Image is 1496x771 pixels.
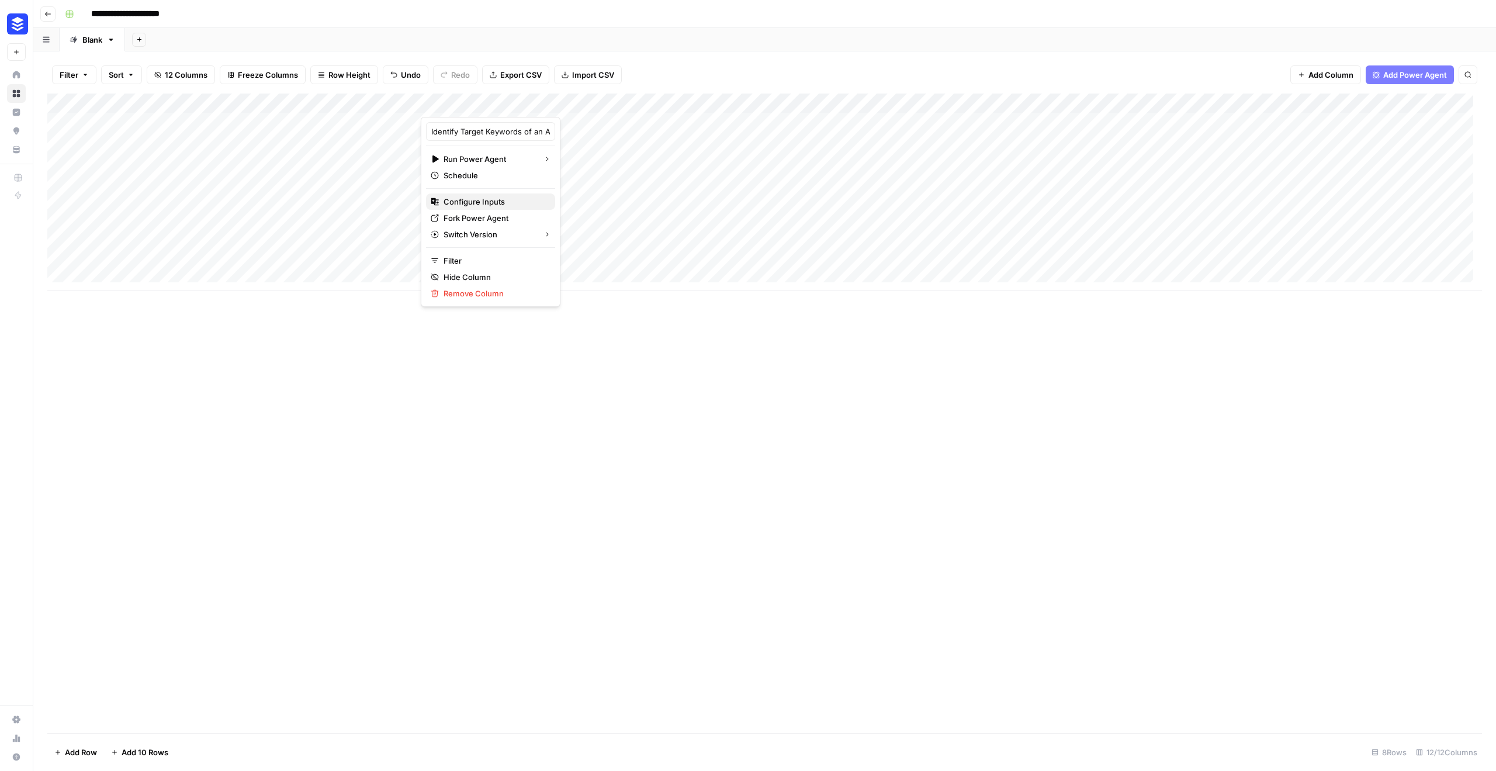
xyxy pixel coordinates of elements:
button: 12 Columns [147,65,215,84]
button: Workspace: Buffer [7,9,26,39]
span: 12 Columns [165,69,207,81]
span: Schedule [444,170,546,181]
span: Import CSV [572,69,614,81]
span: Switch Version [444,229,534,240]
span: Add Column [1308,69,1353,81]
a: Insights [7,103,26,122]
button: Add Row [47,743,104,762]
div: Blank [82,34,102,46]
button: Help + Support [7,748,26,766]
div: 12/12 Columns [1411,743,1482,762]
button: Import CSV [554,65,622,84]
span: Redo [451,69,470,81]
span: Remove Column [444,288,546,299]
span: Add Row [65,746,97,758]
span: Configure Inputs [444,196,546,208]
span: Run Power Agent [444,153,534,165]
span: Fork Power Agent [444,212,546,224]
span: Filter [60,69,78,81]
a: Home [7,65,26,84]
span: Add 10 Rows [122,746,168,758]
span: Undo [401,69,421,81]
button: Add Power Agent [1366,65,1454,84]
span: Filter [444,255,546,267]
span: Export CSV [500,69,542,81]
button: Filter [52,65,96,84]
a: Blank [60,28,125,51]
span: Row Height [328,69,370,81]
button: Redo [433,65,477,84]
button: Add 10 Rows [104,743,175,762]
button: Add Column [1290,65,1361,84]
button: Undo [383,65,428,84]
div: 8 Rows [1367,743,1411,762]
img: Buffer Logo [7,13,28,34]
button: Row Height [310,65,378,84]
a: Usage [7,729,26,748]
button: Export CSV [482,65,549,84]
a: Your Data [7,140,26,159]
span: Add Power Agent [1383,69,1447,81]
span: Hide Column [444,271,546,283]
a: Opportunities [7,122,26,140]
span: Freeze Columns [238,69,298,81]
span: Sort [109,69,124,81]
a: Browse [7,84,26,103]
a: Settings [7,710,26,729]
button: Freeze Columns [220,65,306,84]
button: Sort [101,65,142,84]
